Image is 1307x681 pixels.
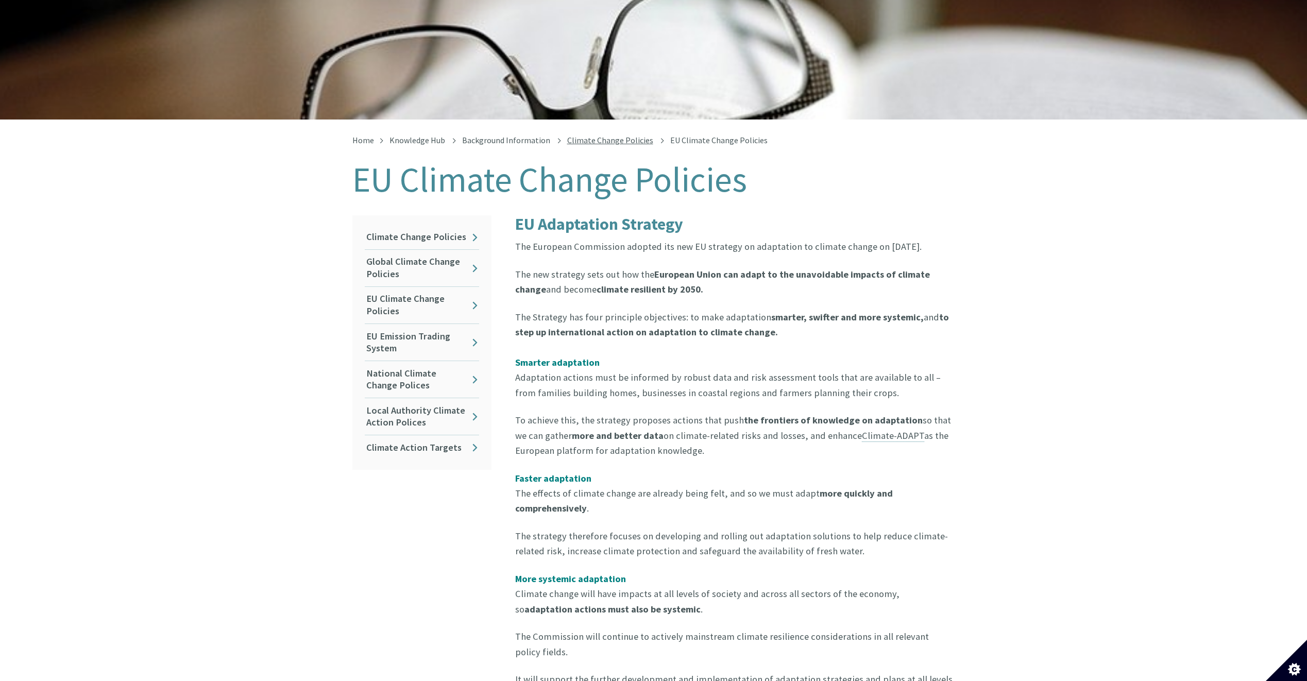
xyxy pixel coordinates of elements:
[365,250,479,286] a: Global Climate Change Policies
[515,267,955,297] p: The new strategy sets out how the and become
[515,413,955,458] p: To achieve this, the strategy proposes actions that push so that we can gather on climate-related...
[862,430,924,442] a: Climate-ADAPT
[352,135,374,145] a: Home
[515,214,683,234] strong: EU Adaptation Strategy
[524,603,701,615] b: adaptation actions must also be systemic
[515,629,955,659] p: The Commission will continue to actively mainstream climate resilience considerations in all rele...
[515,529,955,559] p: The strategy therefore focuses on developing and rolling out adaptation solutions to help reduce ...
[515,571,955,617] p: Climate change will have impacts at all levels of society and across all sectors of the economy, ...
[365,324,479,361] a: EU Emission Trading System
[744,414,923,426] b: the frontiers of knowledge on adaptation
[515,239,955,254] p: The European Commission adopted its new EU strategy on adaptation to climate change on [DATE].
[365,361,479,398] a: National Climate Change Polices
[515,472,591,484] strong: Faster adaptation
[515,268,930,295] b: European Union can adapt to the unavoidable impacts of climate change
[365,225,479,249] a: Climate Change Policies
[567,135,653,145] a: Climate Change Policies
[515,356,600,368] span: Smarter adaptation
[515,310,955,401] p: The Strategy has four principle objectives: to make adaptation and Adaptation actions must be inf...
[365,435,479,459] a: Climate Action Targets
[515,573,626,585] strong: More systemic adaptation
[389,135,445,145] a: Knowledge Hub
[670,135,768,145] span: EU Climate Change Policies
[365,398,479,435] a: Local Authority Climate Action Polices
[771,311,924,323] b: smarter, swifter and more systemic,
[597,283,703,295] b: climate resilient by 2050.
[462,135,550,145] a: Background Information
[1266,640,1307,681] button: Set cookie preferences
[352,161,955,199] h1: EU Climate Change Policies
[515,471,955,516] p: The effects of climate change are already being felt, and so we must adapt .
[365,287,479,324] a: EU Climate Change Policies
[572,430,664,441] b: more and better data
